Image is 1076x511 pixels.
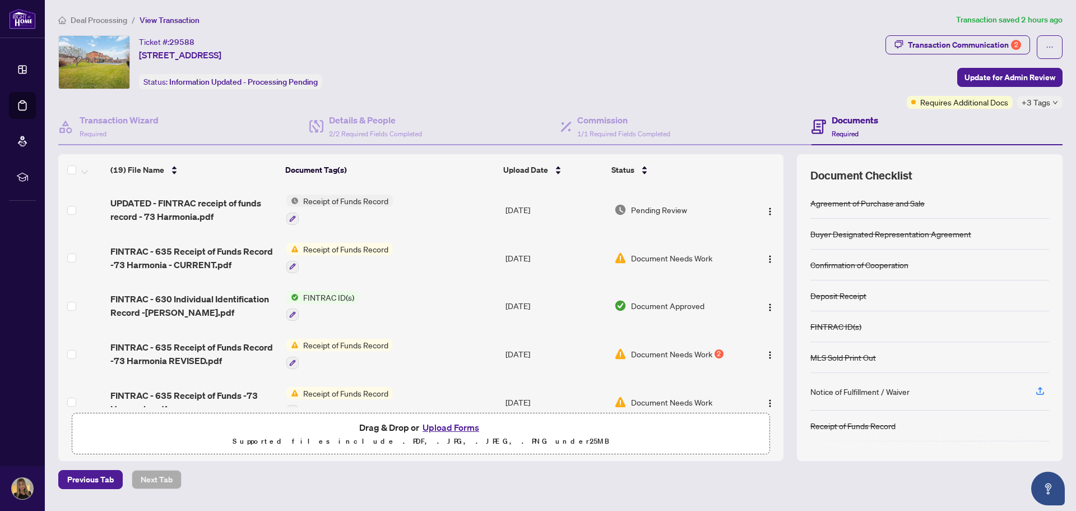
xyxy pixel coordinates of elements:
div: Transaction Communication [908,36,1021,54]
span: Document Needs Work [631,252,712,264]
button: Logo [761,345,779,363]
th: Document Tag(s) [281,154,499,186]
div: 2 [1011,40,1021,50]
th: Status [607,154,742,186]
span: ellipsis [1046,43,1054,51]
th: (19) File Name [106,154,281,186]
span: Drag & Drop orUpload FormsSupported files include .PDF, .JPG, .JPEG, .PNG under25MB [72,413,769,455]
span: Status [611,164,634,176]
img: IMG-N12026336_1.jpg [59,36,129,89]
div: 2 [715,349,723,358]
td: [DATE] [501,378,610,426]
span: FINTRAC - 635 Receipt of Funds -73 Harmonia.pdf [110,389,277,416]
span: FINTRAC ID(s) [299,291,359,303]
th: Upload Date [499,154,607,186]
span: 29588 [169,37,194,47]
img: Status Icon [286,291,299,303]
button: Status IconFINTRAC ID(s) [286,291,359,321]
div: MLS Sold Print Out [810,351,876,363]
span: Document Checklist [810,168,912,183]
div: Confirmation of Cooperation [810,259,908,271]
span: +3 Tags [1022,96,1050,109]
button: Logo [761,201,779,219]
span: Required [832,130,859,138]
img: Profile Icon [12,478,33,499]
div: Deposit Receipt [810,289,866,302]
img: logo [9,8,36,29]
button: Update for Admin Review [957,68,1063,87]
img: Status Icon [286,387,299,399]
button: Status IconReceipt of Funds Record [286,243,393,273]
div: Buyer Designated Representation Agreement [810,228,971,240]
button: Logo [761,297,779,315]
td: [DATE] [501,330,610,378]
button: Status IconReceipt of Funds Record [286,195,393,225]
button: Upload Forms [419,420,483,435]
span: View Transaction [140,15,200,25]
h4: Transaction Wizard [80,113,159,127]
span: Deal Processing [71,15,127,25]
img: Logo [766,351,774,360]
div: FINTRAC ID(s) [810,320,861,333]
button: Logo [761,393,779,411]
div: Agreement of Purchase and Sale [810,197,925,209]
button: Previous Tab [58,470,123,489]
img: Document Status [614,252,627,264]
span: Receipt of Funds Record [299,243,393,255]
img: Document Status [614,396,627,408]
span: Information Updated - Processing Pending [169,77,318,87]
img: Status Icon [286,339,299,351]
span: FINTRAC - 635 Receipt of Funds Record -73 Harmonia REVISED.pdf [110,340,277,367]
h4: Commission [577,113,670,127]
button: Next Tab [132,470,182,489]
span: Required [80,130,106,138]
span: Document Approved [631,300,704,312]
span: down [1052,100,1058,105]
img: Document Status [614,204,627,216]
h4: Documents [832,113,878,127]
button: Status IconReceipt of Funds Record [286,339,393,369]
span: Update for Admin Review [964,68,1055,86]
img: Logo [766,255,774,264]
span: Previous Tab [67,471,114,489]
article: Transaction saved 2 hours ago [956,13,1063,26]
span: Requires Additional Docs [920,96,1008,108]
span: Document Needs Work [631,348,712,360]
div: Status: [139,74,322,89]
span: [STREET_ADDRESS] [139,48,221,62]
span: (19) File Name [110,164,164,176]
td: [DATE] [501,186,610,234]
span: Document Needs Work [631,396,712,408]
td: [DATE] [501,234,610,282]
img: Status Icon [286,195,299,207]
img: Logo [766,399,774,408]
button: Transaction Communication2 [885,35,1030,54]
button: Status IconReceipt of Funds Record [286,387,393,417]
span: FINTRAC - 630 Individual Identification Record -[PERSON_NAME].pdf [110,292,277,319]
button: Logo [761,249,779,267]
span: Drag & Drop or [359,420,483,435]
div: Receipt of Funds Record [810,420,896,432]
span: FINTRAC - 635 Receipt of Funds Record -73 Harmonia - CURRENT.pdf [110,245,277,271]
span: Pending Review [631,204,687,216]
div: Ticket #: [139,35,194,48]
span: 1/1 Required Fields Completed [577,130,670,138]
img: Document Status [614,300,627,312]
span: Upload Date [503,164,548,176]
li: / [132,13,135,26]
img: Logo [766,207,774,216]
span: UPDATED - FINTRAC receipt of funds record - 73 Harmonia.pdf [110,196,277,223]
span: Receipt of Funds Record [299,339,393,351]
img: Document Status [614,348,627,360]
span: home [58,16,66,24]
p: Supported files include .PDF, .JPG, .JPEG, .PNG under 25 MB [79,435,763,448]
div: Notice of Fulfillment / Waiver [810,385,910,398]
td: [DATE] [501,282,610,330]
span: 2/2 Required Fields Completed [329,130,422,138]
h4: Details & People [329,113,422,127]
button: Open asap [1031,472,1065,505]
span: Receipt of Funds Record [299,195,393,207]
span: Receipt of Funds Record [299,387,393,399]
img: Status Icon [286,243,299,255]
img: Logo [766,303,774,312]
